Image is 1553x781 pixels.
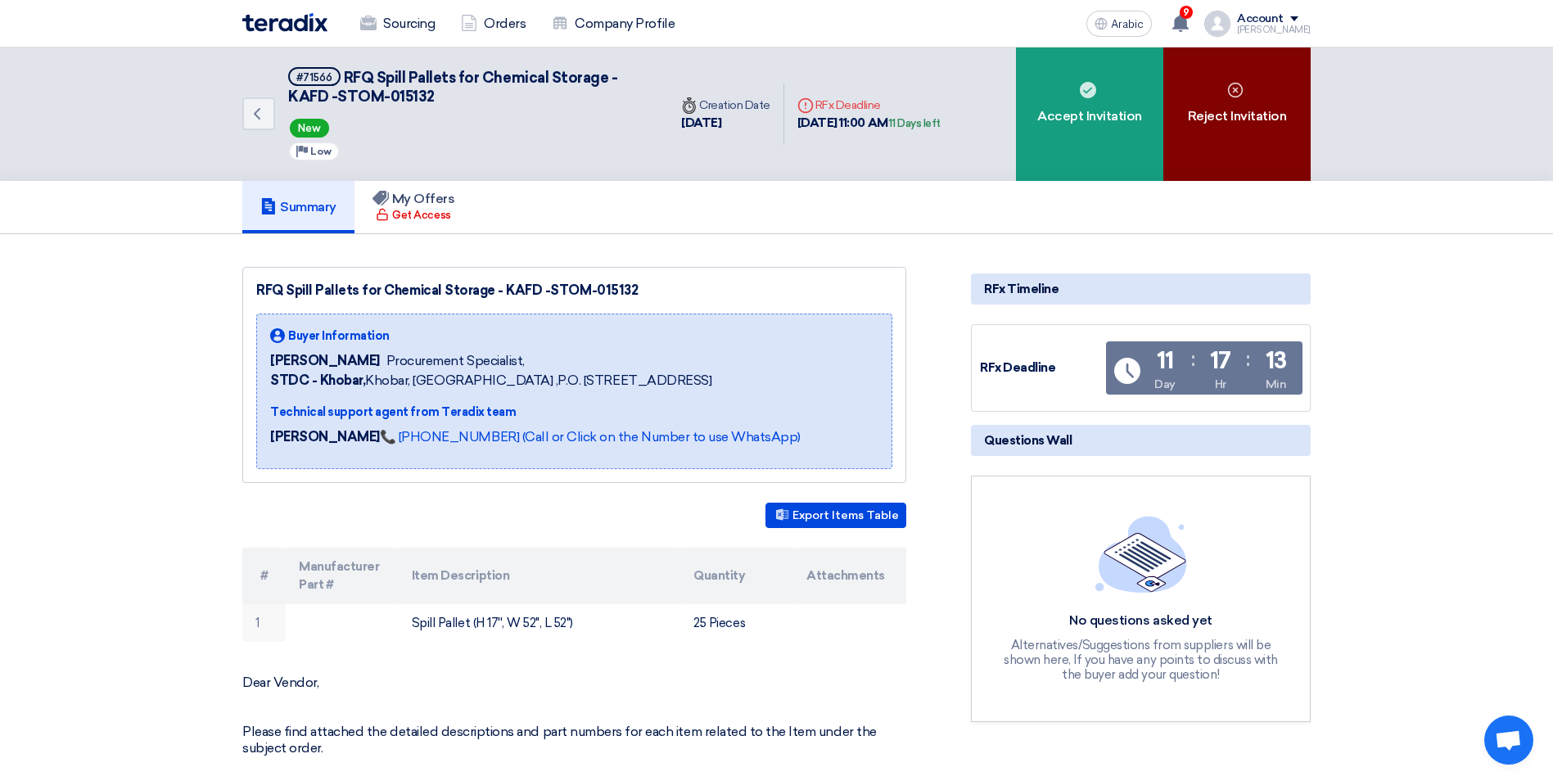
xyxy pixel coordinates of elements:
div: Hr [1215,376,1226,393]
font: Export Items Table [792,508,899,522]
div: 13 [1266,350,1287,372]
div: RFx Deadline [980,359,1103,377]
img: Teradix logo [242,13,327,32]
div: [DATE] [681,114,770,133]
div: 17 [1210,350,1231,372]
span: [PERSON_NAME] [270,351,380,371]
font: RFx Deadline [797,98,881,112]
a: Sourcing [347,6,448,42]
span: RFQ Spill Pallets for Chemical Storage - KAFD -STOM-015132 [288,69,617,106]
p: Please find attached the detailed descriptions and part numbers for each item related to the Item... [242,724,906,756]
span: 9 [1180,6,1193,19]
div: Day [1154,376,1176,393]
span: Buyer Information [288,327,390,345]
font: [DATE] 11:00 AM [797,115,888,130]
font: Accept Invitation [1037,106,1142,126]
div: 11 Days left [888,115,941,132]
font: Orders [484,14,526,34]
span: Procurement Specialist, [386,351,525,371]
div: RFQ Spill Pallets for Chemical Storage - KAFD -STOM-015132 [256,281,892,300]
font: Sourcing [383,14,435,34]
font: Spill Pallet (H 17'', W 52", L 52") [412,616,573,630]
div: No questions asked yet [1002,612,1280,630]
div: Open chat [1484,716,1533,765]
a: Orders [448,6,539,42]
div: Min [1266,376,1287,393]
font: Creation Date [681,98,770,112]
font: Khobar, [GEOGRAPHIC_DATA] ,P.O. [STREET_ADDRESS] [270,372,711,388]
div: Account [1237,12,1284,26]
th: Manufacturer Part # [286,548,399,604]
button: Export Items Table [765,503,906,528]
font: Reject Invitation [1188,106,1287,126]
img: empty_state_list.svg [1095,516,1187,593]
strong: [PERSON_NAME] [270,429,380,445]
td: 25 Pieces [680,604,793,643]
p: Dear Vendor, [242,675,906,691]
span: New [290,119,329,138]
th: Quantity [680,548,793,604]
font: Company Profile [575,14,675,34]
b: STDC - Khobar, [270,372,365,388]
td: 1 [242,604,286,643]
font: Summary [280,199,336,214]
h5: RFQ Spill Pallets for Chemical Storage - KAFD -STOM-015132 [288,67,648,107]
th: Attachments [793,548,906,604]
span: Arabic [1111,19,1144,30]
div: : [1246,345,1250,374]
font: My Offers [392,191,455,206]
div: Alternatives/Suggestions from suppliers will be shown here, If you have any points to discuss wit... [1002,638,1280,682]
a: Summary [242,181,354,233]
div: RFx Timeline [971,273,1311,305]
a: My Offers Get Access [354,181,473,233]
span: Low [310,146,332,157]
div: 11 [1157,350,1174,372]
button: Arabic [1086,11,1152,37]
div: : [1191,345,1195,374]
th: # [242,548,286,604]
font: Get Access [392,207,450,223]
font: Questions Wall [984,433,1072,448]
th: Item Description [399,548,681,604]
img: profile_test.png [1204,11,1230,37]
a: 📞 [PHONE_NUMBER] (Call or Click on the Number to use WhatsApp) [380,429,801,445]
div: Technical support agent from Teradix team [270,404,801,421]
div: #71566 [296,72,332,83]
div: [PERSON_NAME] [1237,25,1311,34]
